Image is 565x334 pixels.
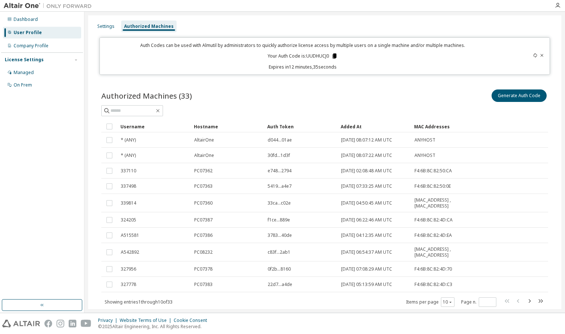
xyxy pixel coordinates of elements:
[194,282,213,287] span: PC07383
[121,168,136,174] span: 337110
[268,232,292,238] span: 3783...40de
[124,23,174,29] div: Authorized Machines
[121,137,136,143] span: * (ANY)
[341,282,392,287] span: [DATE] 05:13:59 AM UTC
[5,57,44,63] div: License Settings
[105,299,173,305] span: Showing entries 1 through 10 of 33
[194,153,214,158] span: AltairOne
[414,137,435,143] span: ANYHOST
[194,266,213,272] span: PC07378
[414,197,467,209] span: [MAC_ADDRESS] , [MAC_ADDRESS]
[414,153,435,158] span: ANYHOST
[194,183,213,189] span: PC07363
[341,183,392,189] span: [DATE] 07:33:25 AM UTC
[101,91,192,101] span: Authorized Machines (33)
[97,23,115,29] div: Settings
[194,137,214,143] span: AltairOne
[194,217,213,223] span: PC07387
[104,42,501,48] p: Auth Codes can be used with Almutil by administrators to quickly authorize license access by mult...
[121,266,136,272] span: 327956
[268,168,291,174] span: e748...2794
[14,70,34,76] div: Managed
[2,320,40,327] img: altair_logo.svg
[194,232,213,238] span: PC07386
[121,282,136,287] span: 327778
[414,217,453,223] span: F4:6B:8C:82:4D:CA
[341,266,392,272] span: [DATE] 07:08:29 AM UTC
[341,121,408,132] div: Added At
[120,121,188,132] div: Username
[104,64,501,70] p: Expires in 12 minutes, 35 seconds
[414,232,452,238] span: F4:6B:8C:82:4D:EA
[414,282,452,287] span: F4:6B:8C:82:4D:C3
[414,246,467,258] span: [MAC_ADDRESS] , [MAC_ADDRESS]
[268,137,292,143] span: d044...01ae
[267,121,335,132] div: Auth Token
[120,318,174,323] div: Website Terms of Use
[341,137,392,143] span: [DATE] 08:07:12 AM UTC
[121,183,136,189] span: 337498
[461,297,496,307] span: Page n.
[98,323,211,330] p: © 2025 Altair Engineering, Inc. All Rights Reserved.
[268,249,290,255] span: c83f...2ab1
[121,249,139,255] span: A542892
[121,217,136,223] span: 324205
[44,320,52,327] img: facebook.svg
[121,232,139,238] span: A515581
[98,318,120,323] div: Privacy
[341,217,392,223] span: [DATE] 06:22:46 AM UTC
[194,121,261,132] div: Hostname
[341,153,392,158] span: [DATE] 08:07:22 AM UTC
[57,320,64,327] img: instagram.svg
[406,297,454,307] span: Items per page
[268,153,290,158] span: 30fd...1d3f
[268,53,338,59] p: Your Auth Code is: UUDHUCJ0
[194,200,213,206] span: PC07360
[14,43,48,49] div: Company Profile
[414,121,467,132] div: MAC Addresses
[14,30,42,36] div: User Profile
[14,16,38,22] div: Dashboard
[69,320,76,327] img: linkedin.svg
[341,200,392,206] span: [DATE] 04:50:45 AM UTC
[268,282,292,287] span: 22d7...a4de
[194,168,213,174] span: PC07362
[443,299,453,305] button: 10
[414,168,452,174] span: F4:6B:8C:82:50:CA
[268,266,291,272] span: 0f2b...8160
[121,153,136,158] span: * (ANY)
[268,200,291,206] span: 33ca...c02e
[341,168,392,174] span: [DATE] 02:08:48 AM UTC
[341,249,392,255] span: [DATE] 06:54:37 AM UTC
[14,82,32,88] div: On Prem
[4,2,95,10] img: Altair One
[194,249,213,255] span: PC08232
[414,266,452,272] span: F4:6B:8C:82:4D:70
[174,318,211,323] div: Cookie Consent
[341,232,392,238] span: [DATE] 04:12:35 AM UTC
[121,200,136,206] span: 339814
[81,320,91,327] img: youtube.svg
[268,217,290,223] span: f1ce...889e
[414,183,451,189] span: F4:6B:8C:82:50:0E
[492,89,547,102] button: Generate Auth Code
[268,183,291,189] span: 5419...a4e7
